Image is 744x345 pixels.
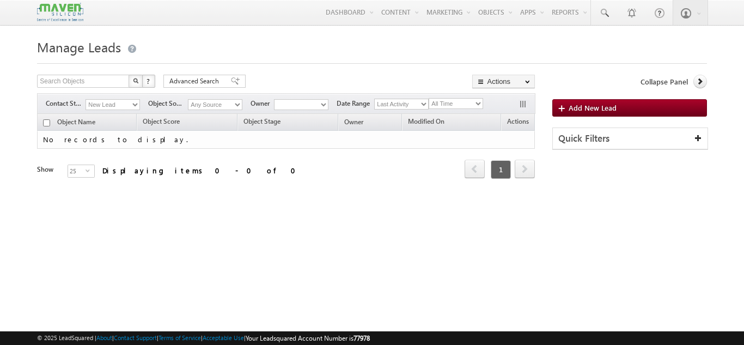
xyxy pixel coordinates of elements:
[569,103,617,112] span: Add New Lead
[158,334,201,341] a: Terms of Service
[502,116,534,130] span: Actions
[114,334,157,341] a: Contact Support
[46,99,86,108] span: Contact Stage
[43,119,50,126] input: Check all records
[137,116,185,130] a: Object Score
[246,334,370,342] span: Your Leadsquared Account Number is
[353,334,370,342] span: 77978
[403,116,450,130] a: Modified On
[472,75,535,88] button: Actions
[52,116,101,130] a: Object Name
[337,99,374,108] span: Date Range
[37,3,83,22] img: Custom Logo
[203,334,244,341] a: Acceptable Use
[37,165,59,174] div: Show
[86,168,94,173] span: select
[68,165,86,177] span: 25
[169,76,222,86] span: Advanced Search
[344,118,363,126] span: Owner
[37,38,121,56] span: Manage Leads
[515,160,535,178] span: next
[243,117,280,125] span: Object Stage
[102,164,302,177] div: Displaying items 0 - 0 of 0
[515,161,535,178] a: next
[143,117,180,125] span: Object Score
[142,75,155,88] button: ?
[641,77,688,87] span: Collapse Panel
[133,78,138,83] img: Search
[148,99,188,108] span: Object Source
[465,161,485,178] a: prev
[553,128,708,149] div: Quick Filters
[465,160,485,178] span: prev
[37,131,535,149] td: No records to display.
[96,334,112,341] a: About
[37,333,370,343] span: © 2025 LeadSquared | | | | |
[251,99,274,108] span: Owner
[238,116,286,130] a: Object Stage
[491,160,511,179] span: 1
[408,117,444,125] span: Modified On
[147,76,151,86] span: ?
